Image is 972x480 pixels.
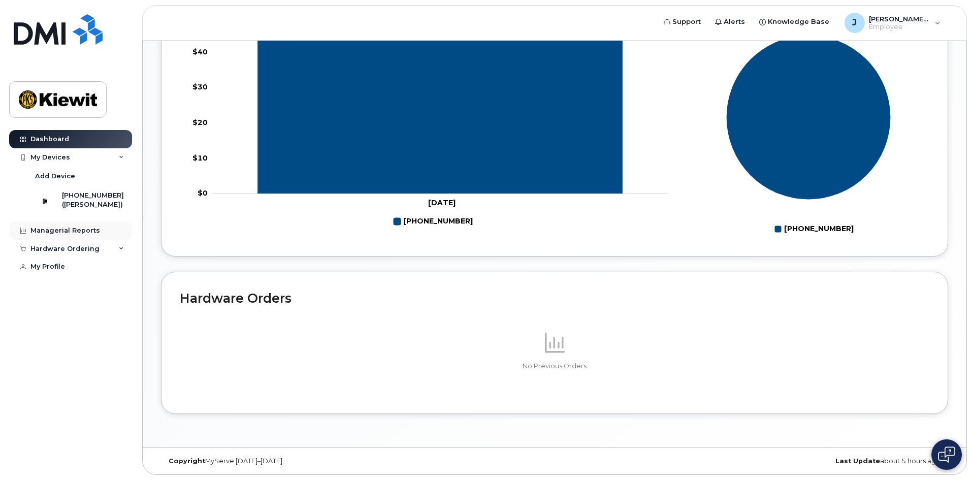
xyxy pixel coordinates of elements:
tspan: $10 [192,153,208,162]
g: 602-370-6114 [394,213,473,230]
g: Series [726,35,891,200]
div: Jackson.Powell [837,13,948,33]
span: Support [672,17,701,27]
span: Knowledge Base [768,17,829,27]
h2: Hardware Orders [180,291,929,306]
tspan: $30 [192,82,208,91]
span: Alerts [724,17,745,27]
div: about 5 hours ago [686,457,948,465]
g: Chart [192,12,668,230]
a: Support [657,12,708,32]
span: Employee [869,23,930,31]
tspan: $20 [192,118,208,127]
tspan: [DATE] [428,198,456,207]
g: 602-370-6114 [258,20,623,194]
div: MyServe [DATE]–[DATE] [161,457,424,465]
g: Legend [774,220,854,238]
p: No Previous Orders [180,362,929,371]
a: Alerts [708,12,752,32]
g: Chart [726,35,891,237]
tspan: $0 [198,188,208,198]
a: Knowledge Base [752,12,836,32]
g: Legend [394,213,473,230]
span: [PERSON_NAME].[PERSON_NAME] [869,15,930,23]
strong: Copyright [169,457,205,465]
tspan: $40 [192,47,208,56]
strong: Last Update [835,457,880,465]
span: J [852,17,857,29]
img: Open chat [938,446,955,463]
